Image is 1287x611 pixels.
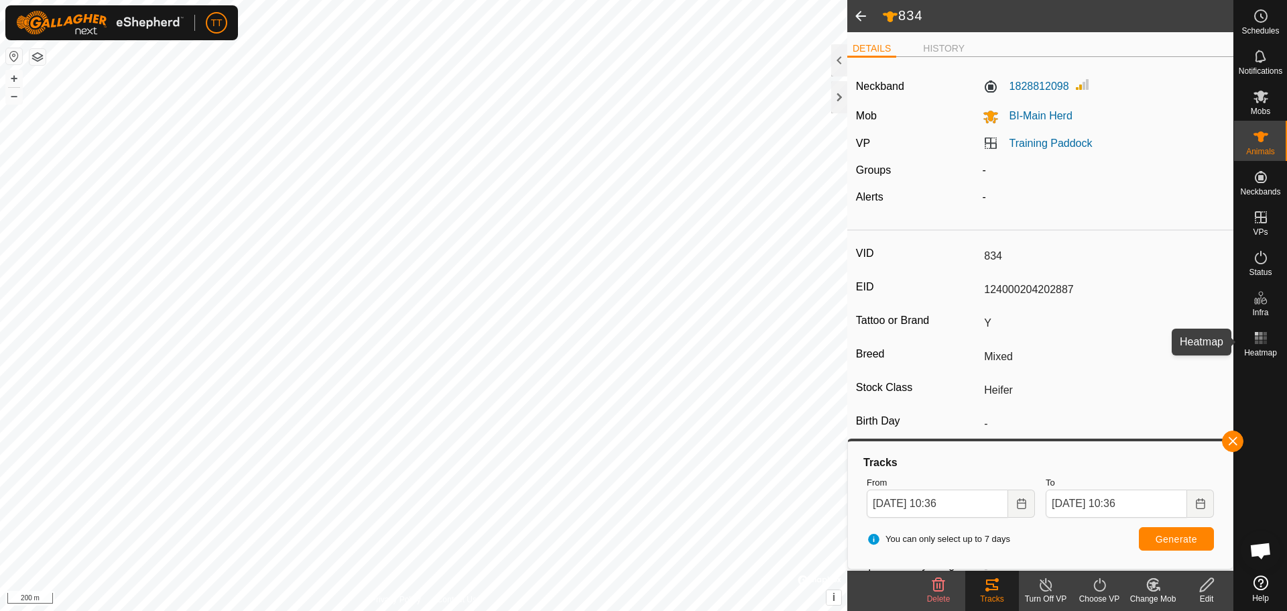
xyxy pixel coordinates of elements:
div: - [977,162,1231,178]
span: Notifications [1239,67,1282,75]
span: Infra [1252,309,1268,317]
button: Generate [1139,527,1214,551]
span: You can only select up to 7 days [867,533,1010,546]
span: Generate [1156,534,1197,545]
label: 1828812098 [983,78,1069,95]
label: VP [856,137,870,149]
div: - [977,189,1231,205]
span: Heatmap [1244,349,1277,357]
label: VID [856,245,979,262]
a: Training Paddock [1009,137,1093,149]
div: Tracks [861,455,1219,471]
span: BI-Main Herd [999,110,1072,121]
label: From [867,476,1035,490]
span: Delete [927,594,951,604]
a: Privacy Policy [371,594,421,606]
span: Mobs [1251,107,1270,115]
span: Status [1249,268,1272,276]
button: i [826,590,841,605]
label: Stock Class [856,379,979,396]
li: DETAILS [847,42,896,58]
span: Help [1252,594,1269,602]
label: Mob [856,110,877,121]
label: Alerts [856,191,883,203]
a: Contact Us [437,594,477,606]
span: Neckbands [1240,188,1280,196]
button: Choose Date [1008,490,1035,518]
div: Change Mob [1126,593,1180,605]
div: Turn Off VP [1019,593,1072,605]
label: Tattoo or Brand [856,312,979,329]
button: + [6,70,22,87]
label: Birth Day [856,412,979,430]
span: Schedules [1241,27,1279,35]
img: Gallagher Logo [16,11,184,35]
span: Animals [1246,148,1275,156]
div: Open chat [1241,531,1281,571]
label: EID [856,278,979,296]
label: Groups [856,164,891,176]
button: Choose Date [1187,490,1214,518]
span: TT [210,16,222,30]
label: Breed [856,345,979,363]
label: To [1046,476,1214,490]
button: Map Layers [29,49,46,65]
a: Help [1234,570,1287,608]
span: VPs [1253,228,1268,236]
button: – [6,88,22,104]
div: Tracks [965,593,1019,605]
div: Choose VP [1072,593,1126,605]
button: Reset Map [6,48,22,64]
img: Signal strength [1075,76,1091,93]
h2: 834 [882,7,1233,25]
span: i [833,592,835,603]
div: Edit [1180,593,1233,605]
li: HISTORY [918,42,970,56]
label: Neckband [856,78,904,95]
